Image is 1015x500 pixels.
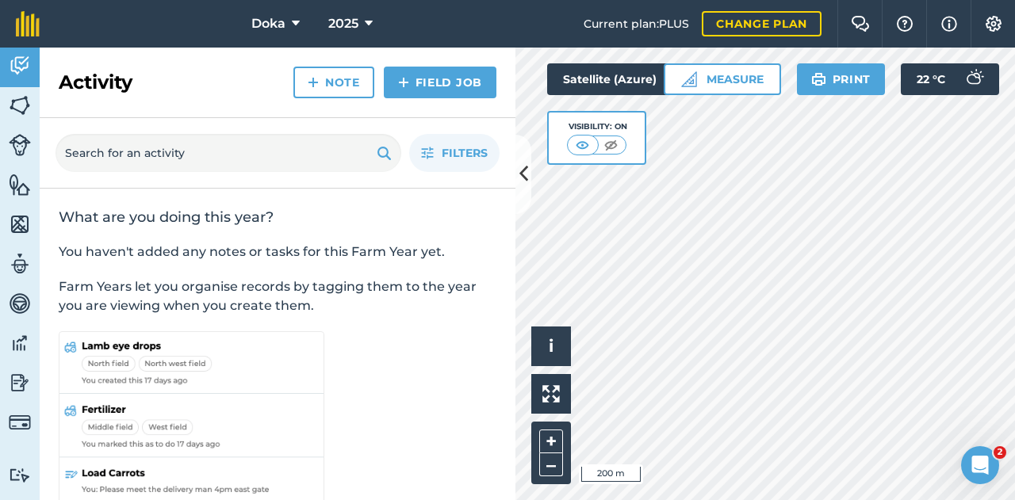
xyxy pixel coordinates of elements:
[56,134,401,172] input: Search for an activity
[384,67,496,98] a: Field Job
[377,143,392,162] img: svg+xml;base64,PHN2ZyB4bWxucz0iaHR0cDovL3d3dy53My5vcmcvMjAwMC9zdmciIHdpZHRoPSIxOSIgaGVpZ2h0PSIyNC...
[601,137,621,153] img: svg+xml;base64,PHN2ZyB4bWxucz0iaHR0cDovL3d3dy53My5vcmcvMjAwMC9zdmciIHdpZHRoPSI1MCIgaGVpZ2h0PSI0MC...
[442,144,488,162] span: Filters
[702,11,822,36] a: Change plan
[542,385,560,403] img: Four arrows, one pointing top left, one top right, one bottom right and the last bottom left
[9,411,31,433] img: svg+xml;base64,PD94bWwgdmVyc2lvbj0iMS4wIiBlbmNvZGluZz0idXRmLTgiPz4KPCEtLSBHZW5lcmF0b3I6IEFkb2JlIE...
[9,134,31,156] img: svg+xml;base64,PD94bWwgdmVyc2lvbj0iMS4wIiBlbmNvZGluZz0idXRmLTgiPz4KPCEtLSBHZW5lcmF0b3I6IEFkb2JlIE...
[9,292,31,315] img: svg+xml;base64,PD94bWwgdmVyc2lvbj0iMS4wIiBlbmNvZGluZz0idXRmLTgiPz4KPCEtLSBHZW5lcmF0b3I6IEFkb2JlIE...
[293,67,374,98] a: Note
[941,14,957,33] img: svg+xml;base64,PHN2ZyB4bWxucz0iaHR0cDovL3d3dy53My5vcmcvMjAwMC9zdmciIHdpZHRoPSIxNyIgaGVpZ2h0PSIxNy...
[895,16,914,32] img: A question mark icon
[9,252,31,276] img: svg+xml;base64,PD94bWwgdmVyc2lvbj0iMS4wIiBlbmNvZGluZz0idXRmLTgiPz4KPCEtLSBHZW5lcmF0b3I6IEFkb2JlIE...
[9,371,31,395] img: svg+xml;base64,PD94bWwgdmVyc2lvbj0iMS4wIiBlbmNvZGluZz0idXRmLTgiPz4KPCEtLSBHZW5lcmF0b3I6IEFkb2JlIE...
[664,63,781,95] button: Measure
[567,120,627,133] div: Visibility: On
[811,70,826,89] img: svg+xml;base64,PHN2ZyB4bWxucz0iaHR0cDovL3d3dy53My5vcmcvMjAwMC9zdmciIHdpZHRoPSIxOSIgaGVpZ2h0PSIyNC...
[549,336,553,356] span: i
[9,212,31,236] img: svg+xml;base64,PHN2ZyB4bWxucz0iaHR0cDovL3d3dy53My5vcmcvMjAwMC9zdmciIHdpZHRoPSI1NiIgaGVpZ2h0PSI2MC...
[531,326,571,366] button: i
[59,242,496,261] p: You haven't added any notes or tasks for this Farm Year yet.
[59,208,496,227] h2: What are you doing this year?
[59,277,496,315] p: Farm Years let you organise records by tagging them to the year you are viewing when you create t...
[573,137,592,153] img: svg+xml;base64,PHN2ZyB4bWxucz0iaHR0cDovL3d3dy53My5vcmcvMjAwMC9zdmciIHdpZHRoPSI1MCIgaGVpZ2h0PSI0MC...
[9,331,31,355] img: svg+xml;base64,PD94bWwgdmVyc2lvbj0iMS4wIiBlbmNvZGluZz0idXRmLTgiPz4KPCEtLSBHZW5lcmF0b3I6IEFkb2JlIE...
[901,63,999,95] button: 22 °C
[851,16,870,32] img: Two speech bubbles overlapping with the left bubble in the forefront
[994,446,1006,459] span: 2
[547,63,699,95] button: Satellite (Azure)
[539,453,563,476] button: –
[409,134,500,172] button: Filters
[9,173,31,197] img: svg+xml;base64,PHN2ZyB4bWxucz0iaHR0cDovL3d3dy53My5vcmcvMjAwMC9zdmciIHdpZHRoPSI1NiIgaGVpZ2h0PSI2MC...
[398,73,409,92] img: svg+xml;base64,PHN2ZyB4bWxucz0iaHR0cDovL3d3dy53My5vcmcvMjAwMC9zdmciIHdpZHRoPSIxNCIgaGVpZ2h0PSIyNC...
[328,14,358,33] span: 2025
[251,14,285,33] span: Doka
[9,468,31,483] img: svg+xml;base64,PD94bWwgdmVyc2lvbj0iMS4wIiBlbmNvZGluZz0idXRmLTgiPz4KPCEtLSBHZW5lcmF0b3I6IEFkb2JlIE...
[958,63,990,95] img: svg+xml;base64,PD94bWwgdmVyc2lvbj0iMS4wIiBlbmNvZGluZz0idXRmLTgiPz4KPCEtLSBHZW5lcmF0b3I6IEFkb2JlIE...
[16,11,40,36] img: fieldmargin Logo
[584,15,689,32] span: Current plan : PLUS
[308,73,319,92] img: svg+xml;base64,PHN2ZyB4bWxucz0iaHR0cDovL3d3dy53My5vcmcvMjAwMC9zdmciIHdpZHRoPSIxNCIgaGVpZ2h0PSIyNC...
[59,70,132,95] h2: Activity
[917,63,945,95] span: 22 ° C
[9,54,31,78] img: svg+xml;base64,PD94bWwgdmVyc2lvbj0iMS4wIiBlbmNvZGluZz0idXRmLTgiPz4KPCEtLSBHZW5lcmF0b3I6IEFkb2JlIE...
[681,71,697,87] img: Ruler icon
[984,16,1003,32] img: A cog icon
[797,63,886,95] button: Print
[961,446,999,484] iframe: Intercom live chat
[539,429,563,453] button: +
[9,94,31,117] img: svg+xml;base64,PHN2ZyB4bWxucz0iaHR0cDovL3d3dy53My5vcmcvMjAwMC9zdmciIHdpZHRoPSI1NiIgaGVpZ2h0PSI2MC...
